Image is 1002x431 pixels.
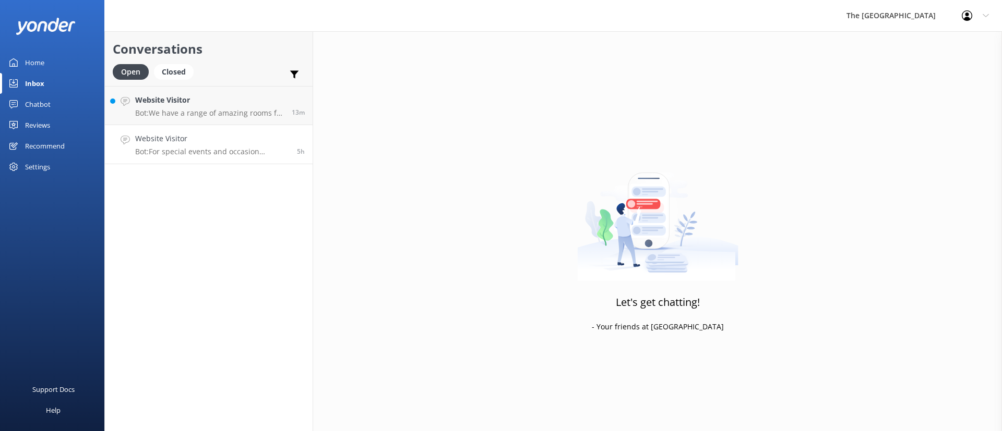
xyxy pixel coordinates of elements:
[577,151,738,281] img: artwork of a man stealing a conversation from at giant smartphone
[25,94,51,115] div: Chatbot
[25,115,50,136] div: Reviews
[297,147,305,156] span: Sep 06 2025 04:05pm (UTC -10:00) Pacific/Honolulu
[113,64,149,80] div: Open
[135,133,289,144] h4: Website Visitor
[135,147,289,156] p: Bot: For special events and occasion bookings, please email our team at [EMAIL_ADDRESS][DOMAIN_NA...
[105,125,313,164] a: Website VisitorBot:For special events and occasion bookings, please email our team at [EMAIL_ADDR...
[135,94,284,106] h4: Website Visitor
[25,156,50,177] div: Settings
[135,108,284,118] p: Bot: We have a range of amazing rooms for you to choose from. The best way to help you decide on ...
[16,18,76,35] img: yonder-white-logo.png
[154,64,194,80] div: Closed
[32,379,75,400] div: Support Docs
[105,86,313,125] a: Website VisitorBot:We have a range of amazing rooms for you to choose from. The best way to help ...
[154,66,199,77] a: Closed
[25,52,44,73] div: Home
[113,66,154,77] a: Open
[592,321,724,333] p: - Your friends at [GEOGRAPHIC_DATA]
[25,136,65,156] div: Recommend
[292,108,305,117] span: Sep 06 2025 09:29pm (UTC -10:00) Pacific/Honolulu
[616,294,700,311] h3: Let's get chatting!
[113,39,305,59] h2: Conversations
[46,400,61,421] div: Help
[25,73,44,94] div: Inbox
